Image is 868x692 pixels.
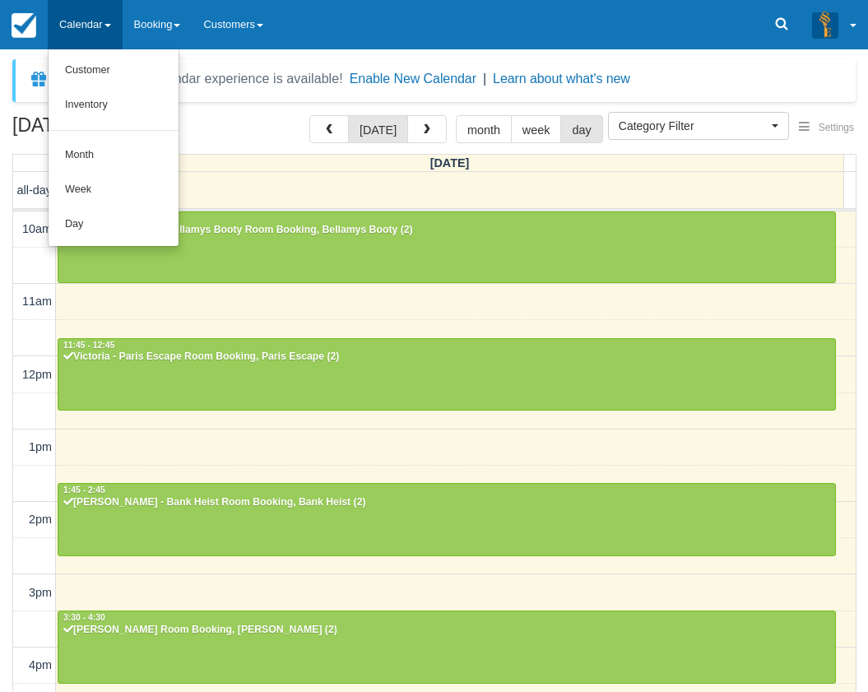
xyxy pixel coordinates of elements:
[63,341,114,350] span: 11:45 - 12:45
[63,351,831,364] div: Victoria - Paris Escape Room Booking, Paris Escape (2)
[49,207,179,242] a: Day
[49,138,179,173] a: Month
[812,12,838,38] img: A3
[29,586,52,599] span: 3pm
[58,483,836,555] a: 1:45 - 2:45[PERSON_NAME] - Bank Heist Room Booking, Bank Heist (2)
[63,624,831,637] div: [PERSON_NAME] Room Booking, [PERSON_NAME] (2)
[29,440,52,453] span: 1pm
[63,496,831,509] div: [PERSON_NAME] - Bank Heist Room Booking, Bank Heist (2)
[12,13,36,38] img: checkfront-main-nav-mini-logo.png
[456,115,512,143] button: month
[58,211,836,284] a: 10:00 - 11:00[PERSON_NAME] - Bellamys Booty Room Booking, Bellamys Booty (2)
[49,88,179,123] a: Inventory
[350,71,476,87] button: Enable New Calendar
[29,658,52,671] span: 4pm
[22,295,52,308] span: 11am
[58,611,836,683] a: 3:30 - 4:30[PERSON_NAME] Room Booking, [PERSON_NAME] (2)
[619,118,768,134] span: Category Filter
[49,53,179,88] a: Customer
[22,368,52,381] span: 12pm
[48,49,179,247] ul: Calendar
[55,69,343,89] div: A new Booking Calendar experience is available!
[511,115,562,143] button: week
[22,222,52,235] span: 10am
[348,115,408,143] button: [DATE]
[789,116,864,140] button: Settings
[12,115,220,146] h2: [DATE]
[819,122,854,133] span: Settings
[29,513,52,526] span: 2pm
[63,613,105,622] span: 3:30 - 4:30
[483,72,486,86] span: |
[430,156,470,170] span: [DATE]
[17,183,52,197] span: all-day
[63,224,831,237] div: [PERSON_NAME] - Bellamys Booty Room Booking, Bellamys Booty (2)
[493,72,630,86] a: Learn about what's new
[63,485,105,495] span: 1:45 - 2:45
[560,115,602,143] button: day
[49,173,179,207] a: Week
[58,338,836,411] a: 11:45 - 12:45Victoria - Paris Escape Room Booking, Paris Escape (2)
[608,112,789,140] button: Category Filter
